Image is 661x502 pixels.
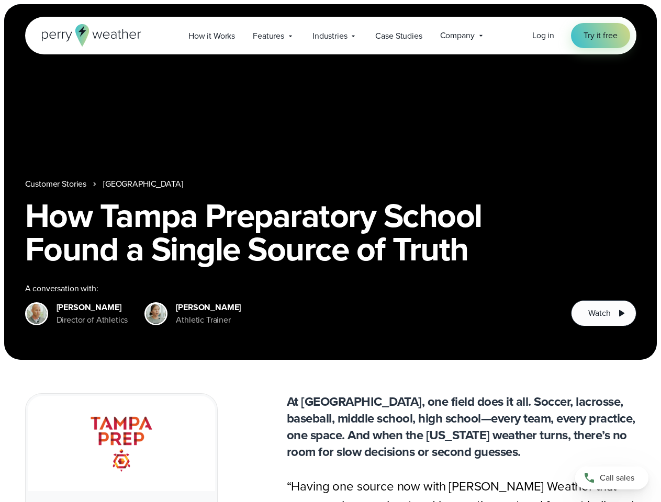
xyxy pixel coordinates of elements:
[103,178,183,190] a: [GEOGRAPHIC_DATA]
[188,30,235,42] span: How it Works
[366,25,431,47] a: Case Studies
[57,301,128,314] div: [PERSON_NAME]
[27,304,47,324] img: Chris Lavoie Tampa Prep
[571,23,630,48] a: Try it free
[440,29,475,42] span: Company
[532,29,554,42] a: Log in
[146,304,166,324] img: Sara Wagner, Athletic Trainer
[532,29,554,41] span: Log in
[312,30,347,42] span: Industries
[57,314,128,326] div: Director of Athletics
[25,178,87,190] a: Customer Stories
[86,408,156,478] img: Tampa Prep logo
[176,301,241,314] div: [PERSON_NAME]
[25,178,636,190] nav: Breadcrumb
[575,466,648,489] a: Call sales
[584,29,617,42] span: Try it free
[180,25,244,47] a: How it Works
[287,392,635,461] strong: At [GEOGRAPHIC_DATA], one field does it all. Soccer, lacrosse, baseball, middle school, high scho...
[176,314,241,326] div: Athletic Trainer
[25,282,555,295] div: A conversation with:
[588,307,610,320] span: Watch
[571,300,636,326] button: Watch
[25,199,636,266] h1: How Tampa Preparatory School Found a Single Source of Truth
[253,30,284,42] span: Features
[600,472,634,484] span: Call sales
[375,30,422,42] span: Case Studies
